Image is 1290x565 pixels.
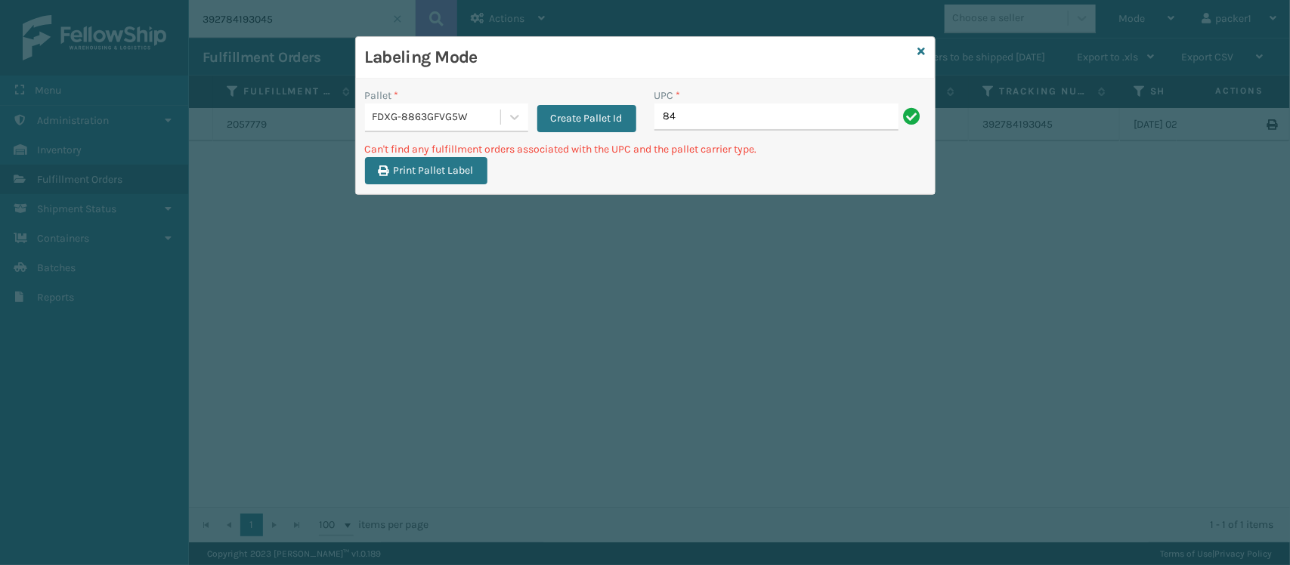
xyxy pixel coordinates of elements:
[365,141,926,157] p: Can't find any fulfillment orders associated with the UPC and the pallet carrier type.
[537,105,636,132] button: Create Pallet Id
[373,110,502,125] div: FDXG-8863GFVG5W
[654,88,681,103] label: UPC
[365,46,912,69] h3: Labeling Mode
[365,88,399,103] label: Pallet
[365,157,487,184] button: Print Pallet Label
